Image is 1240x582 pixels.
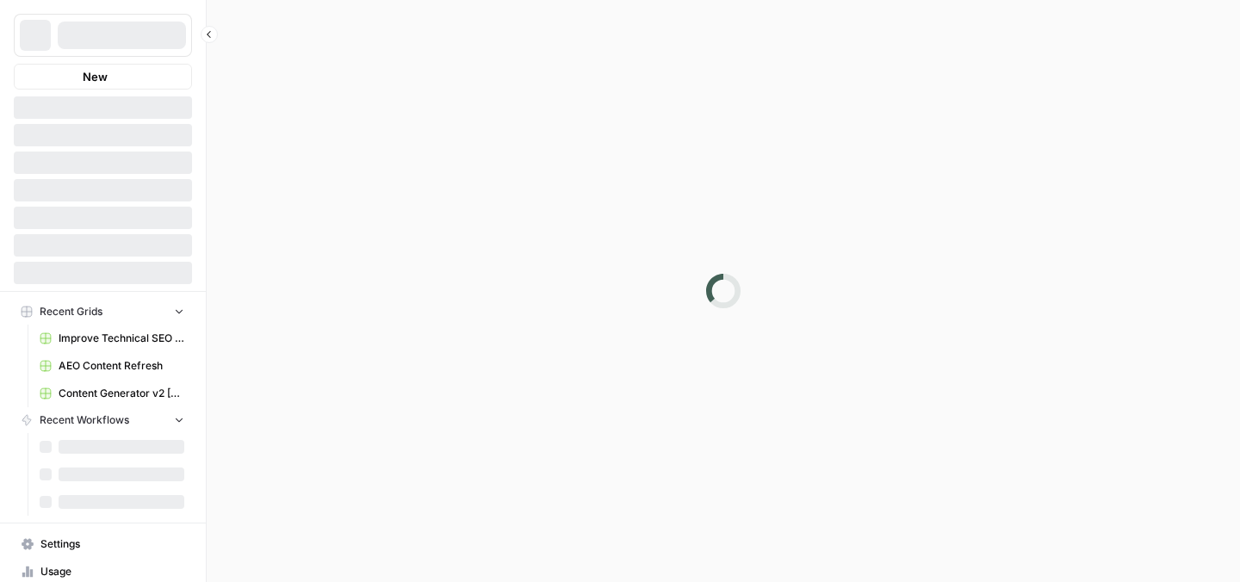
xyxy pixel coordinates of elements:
span: Settings [40,536,184,552]
a: Content Generator v2 [DRAFT] Test [32,380,192,407]
span: Recent Workflows [40,412,129,428]
span: Content Generator v2 [DRAFT] Test [59,386,184,401]
button: New [14,64,192,90]
span: Usage [40,564,184,579]
button: Recent Grids [14,299,192,325]
span: AEO Content Refresh [59,358,184,374]
span: Improve Technical SEO for Page [59,331,184,346]
a: AEO Content Refresh [32,352,192,380]
a: Improve Technical SEO for Page [32,325,192,352]
span: Recent Grids [40,304,102,319]
button: Recent Workflows [14,407,192,433]
span: New [83,68,108,85]
a: Settings [14,530,192,558]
